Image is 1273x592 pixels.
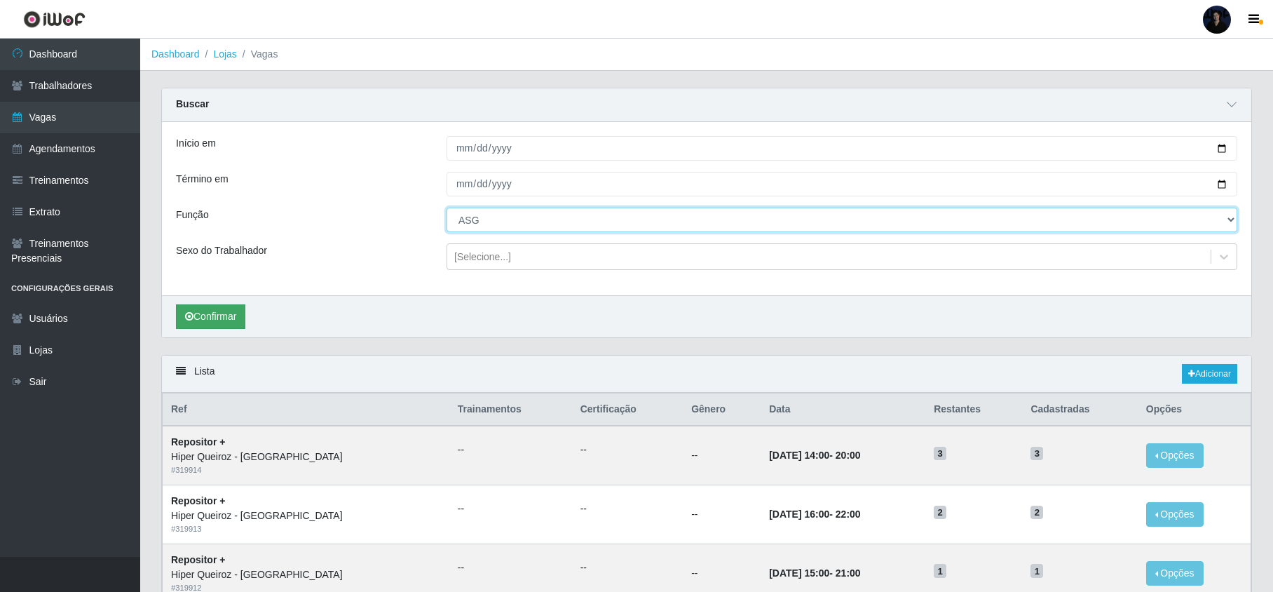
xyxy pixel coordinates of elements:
label: Início em [176,136,216,151]
strong: Buscar [176,98,209,109]
a: Dashboard [151,48,200,60]
a: Adicionar [1182,364,1237,384]
ul: -- [580,560,674,575]
input: 00/00/0000 [447,172,1237,196]
time: [DATE] 15:00 [769,567,829,579]
div: Hiper Queiroz - [GEOGRAPHIC_DATA] [171,509,441,523]
div: # 319913 [171,523,441,535]
span: 1 [934,564,946,578]
a: Lojas [213,48,236,60]
th: Opções [1138,393,1251,426]
td: -- [683,485,761,544]
button: Opções [1146,561,1204,586]
ul: -- [580,502,674,516]
input: 00/00/0000 [447,136,1237,161]
strong: - [769,567,860,579]
strong: Repositor + [171,554,225,565]
span: 3 [934,447,946,461]
th: Restantes [925,393,1022,426]
span: 1 [1030,564,1043,578]
time: 21:00 [836,567,861,579]
strong: Repositor + [171,495,225,506]
label: Função [176,208,209,222]
th: Cadastradas [1022,393,1137,426]
th: Ref [163,393,449,426]
span: 2 [934,506,946,520]
strong: - [769,450,860,461]
strong: - [769,509,860,520]
div: Lista [162,356,1251,393]
th: Gênero [683,393,761,426]
time: [DATE] 14:00 [769,450,829,461]
ul: -- [580,443,674,457]
button: Confirmar [176,304,245,329]
li: Vagas [237,47,278,62]
div: Hiper Queiroz - [GEOGRAPHIC_DATA] [171,450,441,464]
ul: -- [458,502,564,516]
div: # 319914 [171,464,441,476]
span: 3 [1030,447,1043,461]
span: 2 [1030,506,1043,520]
label: Término em [176,172,229,187]
time: 20:00 [836,450,861,461]
td: -- [683,426,761,485]
strong: Repositor + [171,436,225,448]
label: Sexo do Trabalhador [176,243,267,258]
button: Opções [1146,443,1204,468]
div: [Selecione...] [454,250,511,264]
nav: breadcrumb [140,39,1273,71]
img: CoreUI Logo [23,11,86,28]
time: 22:00 [836,509,861,520]
th: Data [761,393,925,426]
button: Opções [1146,502,1204,527]
th: Trainamentos [449,393,572,426]
ul: -- [458,443,564,457]
th: Certificação [572,393,683,426]
div: Hiper Queiroz - [GEOGRAPHIC_DATA] [171,567,441,582]
ul: -- [458,560,564,575]
time: [DATE] 16:00 [769,509,829,520]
